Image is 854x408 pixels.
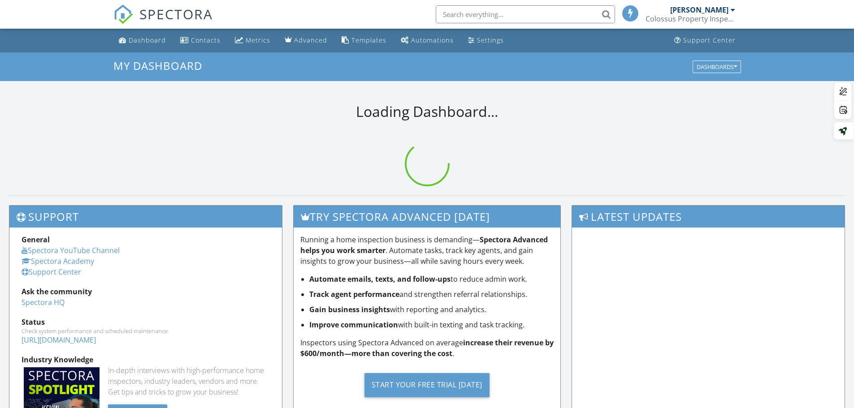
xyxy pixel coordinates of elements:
div: Industry Knowledge [22,354,270,365]
div: Templates [351,36,386,44]
div: Contacts [191,36,221,44]
div: Automations [411,36,454,44]
li: with reporting and analytics. [309,304,554,315]
strong: Gain business insights [309,305,390,314]
div: Advanced [294,36,327,44]
a: [URL][DOMAIN_NAME] [22,335,96,345]
a: Support Center [22,267,81,277]
strong: increase their revenue by $600/month—more than covering the cost [300,338,554,358]
a: Templates [338,32,390,49]
h3: Try spectora advanced [DATE] [294,206,561,228]
div: In-depth interviews with high-performance home inspectors, industry leaders, vendors and more. Ge... [108,365,270,397]
a: Automations (Basic) [397,32,457,49]
a: Contacts [177,32,224,49]
div: Start Your Free Trial [DATE] [364,373,490,397]
strong: Spectora Advanced helps you work smarter [300,235,548,255]
div: Support Center [683,36,736,44]
li: with built-in texting and task tracking. [309,319,554,330]
span: SPECTORA [139,4,213,23]
strong: Improve communication [309,320,398,330]
strong: General [22,235,50,245]
img: The Best Home Inspection Software - Spectora [113,4,133,24]
h3: Support [9,206,282,228]
div: Settings [477,36,504,44]
a: SPECTORA [113,12,213,31]
strong: Automate emails, texts, and follow-ups [309,274,451,284]
span: My Dashboard [113,58,202,73]
h3: Latest Updates [572,206,845,228]
div: Dashboards [697,64,737,70]
strong: Track agent performance [309,289,399,299]
p: Running a home inspection business is demanding— . Automate tasks, track key agents, and gain ins... [300,234,554,266]
a: Settings [464,32,507,49]
div: [PERSON_NAME] [670,5,728,14]
div: Metrics [246,36,270,44]
div: Ask the community [22,286,270,297]
div: Colossus Property Inspections, LLC [646,14,735,23]
div: Check system performance and scheduled maintenance. [22,327,270,335]
a: Spectora HQ [22,297,65,307]
input: Search everything... [436,5,615,23]
div: Dashboard [129,36,166,44]
a: Spectora Academy [22,256,94,266]
button: Dashboards [693,60,741,73]
div: Status [22,317,270,327]
a: Dashboard [115,32,169,49]
li: to reduce admin work. [309,274,554,284]
a: Start Your Free Trial [DATE] [300,366,554,404]
p: Inspectors using Spectora Advanced on average . [300,337,554,359]
a: Spectora YouTube Channel [22,245,120,255]
li: and strengthen referral relationships. [309,289,554,300]
a: Advanced [281,32,331,49]
a: Support Center [671,32,739,49]
a: Metrics [231,32,274,49]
